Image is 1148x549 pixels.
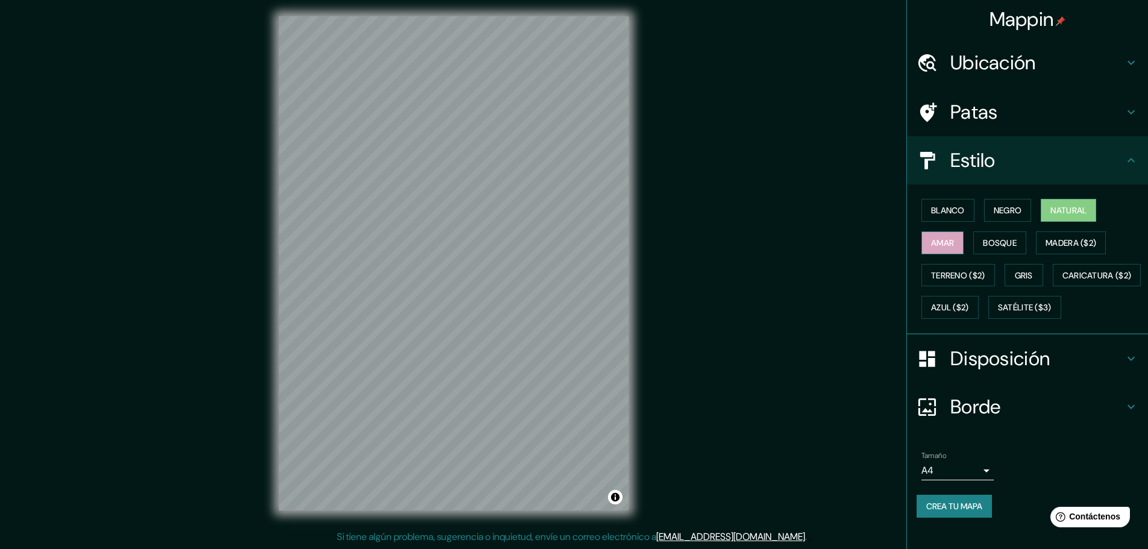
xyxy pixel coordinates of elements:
[921,464,933,477] font: A4
[921,231,964,254] button: Amar
[921,296,979,319] button: Azul ($2)
[1046,237,1096,248] font: Madera ($2)
[921,264,995,287] button: Terreno ($2)
[337,530,656,543] font: Si tiene algún problema, sugerencia o inquietud, envíe un correo electrónico a
[1056,16,1065,26] img: pin-icon.png
[907,39,1148,87] div: Ubicación
[279,16,629,510] canvas: Mapa
[1062,270,1132,281] font: Caricatura ($2)
[1041,502,1135,536] iframe: Lanzador de widgets de ayuda
[983,237,1017,248] font: Bosque
[931,205,965,216] font: Blanco
[931,270,985,281] font: Terreno ($2)
[984,199,1032,222] button: Negro
[926,501,982,512] font: Crea tu mapa
[1041,199,1096,222] button: Natural
[921,461,994,480] div: A4
[921,451,946,460] font: Tamaño
[998,303,1052,313] font: Satélite ($3)
[809,530,811,543] font: .
[807,530,809,543] font: .
[950,148,996,173] font: Estilo
[950,394,1001,419] font: Borde
[950,99,998,125] font: Patas
[1053,264,1141,287] button: Caricatura ($2)
[907,136,1148,184] div: Estilo
[990,7,1054,32] font: Mappin
[1015,270,1033,281] font: Gris
[973,231,1026,254] button: Bosque
[907,88,1148,136] div: Patas
[1050,205,1087,216] font: Natural
[608,490,623,504] button: Activar o desactivar atribución
[950,50,1036,75] font: Ubicación
[950,346,1050,371] font: Disposición
[1005,264,1043,287] button: Gris
[931,237,954,248] font: Amar
[917,495,992,518] button: Crea tu mapa
[907,334,1148,383] div: Disposición
[656,530,805,543] a: [EMAIL_ADDRESS][DOMAIN_NAME]
[1036,231,1106,254] button: Madera ($2)
[931,303,969,313] font: Azul ($2)
[988,296,1061,319] button: Satélite ($3)
[907,383,1148,431] div: Borde
[921,199,974,222] button: Blanco
[805,530,807,543] font: .
[994,205,1022,216] font: Negro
